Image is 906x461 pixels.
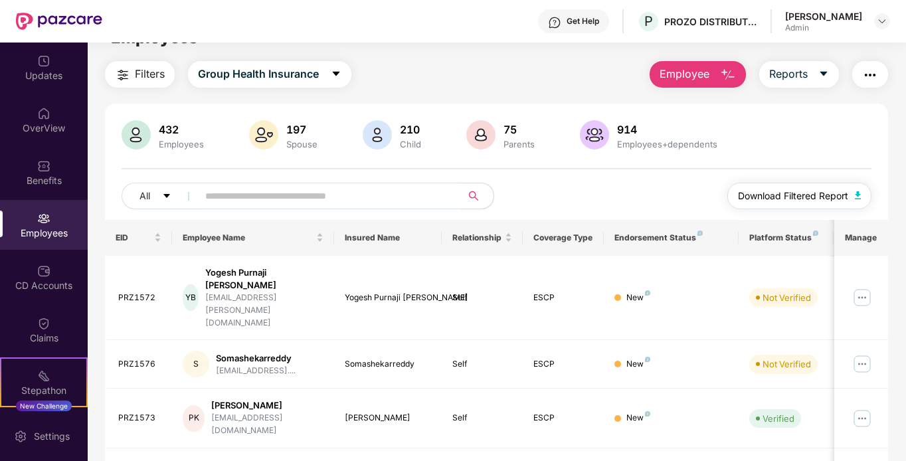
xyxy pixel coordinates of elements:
span: Download Filtered Report [738,189,848,203]
span: Group Health Insurance [198,66,319,82]
span: Filters [135,66,165,82]
div: YB [183,284,198,311]
span: caret-down [331,68,341,80]
img: svg+xml;base64,PHN2ZyBpZD0iSGVscC0zMngzMiIgeG1sbnM9Imh0dHA6Ly93d3cudzMub3JnLzIwMDAvc3ZnIiB3aWR0aD... [548,16,561,29]
div: [PERSON_NAME] [785,10,862,23]
div: Admin [785,23,862,33]
div: Somashekarreddy [345,358,432,371]
img: svg+xml;base64,PHN2ZyB4bWxucz0iaHR0cDovL3d3dy53My5vcmcvMjAwMC9zdmciIHdpZHRoPSI4IiBoZWlnaHQ9IjgiIH... [645,357,650,362]
img: svg+xml;base64,PHN2ZyB4bWxucz0iaHR0cDovL3d3dy53My5vcmcvMjAwMC9zdmciIHhtbG5zOnhsaW5rPSJodHRwOi8vd3... [855,191,861,199]
button: Group Health Insurancecaret-down [188,61,351,88]
div: Employees [156,139,207,149]
img: svg+xml;base64,PHN2ZyB4bWxucz0iaHR0cDovL3d3dy53My5vcmcvMjAwMC9zdmciIHdpZHRoPSI4IiBoZWlnaHQ9IjgiIH... [697,230,703,236]
img: svg+xml;base64,PHN2ZyB4bWxucz0iaHR0cDovL3d3dy53My5vcmcvMjAwMC9zdmciIHdpZHRoPSIyNCIgaGVpZ2h0PSIyNC... [115,67,131,83]
th: Insured Name [334,220,442,256]
div: 432 [156,123,207,136]
div: Self [452,412,512,424]
img: svg+xml;base64,PHN2ZyB4bWxucz0iaHR0cDovL3d3dy53My5vcmcvMjAwMC9zdmciIHdpZHRoPSI4IiBoZWlnaHQ9IjgiIH... [813,230,818,236]
th: Manage [834,220,888,256]
div: S [183,351,209,377]
div: Somashekarreddy [216,352,296,365]
div: Yogesh Purnaji [PERSON_NAME] [205,266,323,292]
th: Coverage Type [523,220,604,256]
div: Yogesh Purnaji [PERSON_NAME] [345,292,432,304]
img: svg+xml;base64,PHN2ZyBpZD0iSG9tZSIgeG1sbnM9Imh0dHA6Ly93d3cudzMub3JnLzIwMDAvc3ZnIiB3aWR0aD0iMjAiIG... [37,107,50,120]
div: Stepathon [1,384,86,397]
img: manageButton [852,353,873,375]
div: Platform Status [749,232,822,243]
div: Spouse [284,139,320,149]
div: Not Verified [763,357,811,371]
div: New [626,358,650,371]
div: New Challenge [16,401,72,411]
div: PRZ1573 [118,412,162,424]
span: Relationship [452,232,502,243]
div: PK [183,405,205,432]
div: 197 [284,123,320,136]
div: Employees+dependents [614,139,720,149]
div: New [626,292,650,304]
img: svg+xml;base64,PHN2ZyB4bWxucz0iaHR0cDovL3d3dy53My5vcmcvMjAwMC9zdmciIHhtbG5zOnhsaW5rPSJodHRwOi8vd3... [122,120,151,149]
img: svg+xml;base64,PHN2ZyB4bWxucz0iaHR0cDovL3d3dy53My5vcmcvMjAwMC9zdmciIHdpZHRoPSI4IiBoZWlnaHQ9IjgiIH... [645,290,650,296]
img: svg+xml;base64,PHN2ZyBpZD0iQmVuZWZpdHMiIHhtbG5zPSJodHRwOi8vd3d3LnczLm9yZy8yMDAwL3N2ZyIgd2lkdGg9Ij... [37,159,50,173]
th: Employee Name [172,220,334,256]
div: ESCP [533,358,593,371]
div: Verified [763,412,794,425]
th: EID [105,220,173,256]
button: Employee [650,61,746,88]
img: svg+xml;base64,PHN2ZyB4bWxucz0iaHR0cDovL3d3dy53My5vcmcvMjAwMC9zdmciIHdpZHRoPSIyNCIgaGVpZ2h0PSIyNC... [862,67,878,83]
div: New [626,412,650,424]
img: svg+xml;base64,PHN2ZyBpZD0iU2V0dGluZy0yMHgyMCIgeG1sbnM9Imh0dHA6Ly93d3cudzMub3JnLzIwMDAvc3ZnIiB3aW... [14,430,27,443]
div: PRZ1572 [118,292,162,304]
div: Settings [30,430,74,443]
div: [EMAIL_ADDRESS].... [216,365,296,377]
span: P [644,13,653,29]
button: Download Filtered Report [727,183,872,209]
div: Child [397,139,424,149]
div: ESCP [533,412,593,424]
img: svg+xml;base64,PHN2ZyB4bWxucz0iaHR0cDovL3d3dy53My5vcmcvMjAwMC9zdmciIHhtbG5zOnhsaW5rPSJodHRwOi8vd3... [720,67,736,83]
span: Employee [660,66,709,82]
img: svg+xml;base64,PHN2ZyB4bWxucz0iaHR0cDovL3d3dy53My5vcmcvMjAwMC9zdmciIHhtbG5zOnhsaW5rPSJodHRwOi8vd3... [363,120,392,149]
img: svg+xml;base64,PHN2ZyB4bWxucz0iaHR0cDovL3d3dy53My5vcmcvMjAwMC9zdmciIHdpZHRoPSIyMSIgaGVpZ2h0PSIyMC... [37,369,50,383]
button: Allcaret-down [122,183,203,209]
img: svg+xml;base64,PHN2ZyB4bWxucz0iaHR0cDovL3d3dy53My5vcmcvMjAwMC9zdmciIHhtbG5zOnhsaW5rPSJodHRwOi8vd3... [580,120,609,149]
img: svg+xml;base64,PHN2ZyBpZD0iRW1wbG95ZWVzIiB4bWxucz0iaHR0cDovL3d3dy53My5vcmcvMjAwMC9zdmciIHdpZHRoPS... [37,212,50,225]
span: Employee Name [183,232,314,243]
div: 914 [614,123,720,136]
div: Get Help [567,16,599,27]
button: Filters [105,61,175,88]
div: 75 [501,123,537,136]
span: search [461,191,487,201]
div: Self [452,358,512,371]
div: PRZ1576 [118,358,162,371]
img: svg+xml;base64,PHN2ZyB4bWxucz0iaHR0cDovL3d3dy53My5vcmcvMjAwMC9zdmciIHhtbG5zOnhsaW5rPSJodHRwOi8vd3... [249,120,278,149]
button: Reportscaret-down [759,61,839,88]
img: svg+xml;base64,PHN2ZyBpZD0iVXBkYXRlZCIgeG1sbnM9Imh0dHA6Ly93d3cudzMub3JnLzIwMDAvc3ZnIiB3aWR0aD0iMj... [37,54,50,68]
span: caret-down [818,68,829,80]
div: Not Verified [763,291,811,304]
div: [PERSON_NAME] [345,412,432,424]
span: caret-down [162,191,171,202]
th: Relationship [442,220,523,256]
div: Endorsement Status [614,232,728,243]
div: ESCP [533,292,593,304]
div: 210 [397,123,424,136]
div: [EMAIL_ADDRESS][DOMAIN_NAME] [211,412,323,437]
img: svg+xml;base64,PHN2ZyB4bWxucz0iaHR0cDovL3d3dy53My5vcmcvMjAwMC9zdmciIHhtbG5zOnhsaW5rPSJodHRwOi8vd3... [466,120,496,149]
div: Self [452,292,512,304]
img: manageButton [852,287,873,308]
img: svg+xml;base64,PHN2ZyBpZD0iQ2xhaW0iIHhtbG5zPSJodHRwOi8vd3d3LnczLm9yZy8yMDAwL3N2ZyIgd2lkdGg9IjIwIi... [37,317,50,330]
img: svg+xml;base64,PHN2ZyBpZD0iQ0RfQWNjb3VudHMiIGRhdGEtbmFtZT0iQ0QgQWNjb3VudHMiIHhtbG5zPSJodHRwOi8vd3... [37,264,50,278]
span: EID [116,232,152,243]
div: PROZO DISTRIBUTION PRIVATE LIMITED [664,15,757,28]
div: Parents [501,139,537,149]
img: svg+xml;base64,PHN2ZyBpZD0iRHJvcGRvd24tMzJ4MzIiIHhtbG5zPSJodHRwOi8vd3d3LnczLm9yZy8yMDAwL3N2ZyIgd2... [877,16,887,27]
div: [EMAIL_ADDRESS][PERSON_NAME][DOMAIN_NAME] [205,292,323,329]
img: New Pazcare Logo [16,13,102,30]
img: svg+xml;base64,PHN2ZyB4bWxucz0iaHR0cDovL3d3dy53My5vcmcvMjAwMC9zdmciIHdpZHRoPSI4IiBoZWlnaHQ9IjgiIH... [645,411,650,416]
span: All [139,189,150,203]
img: manageButton [852,408,873,429]
span: Reports [769,66,808,82]
div: [PERSON_NAME] [211,399,323,412]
